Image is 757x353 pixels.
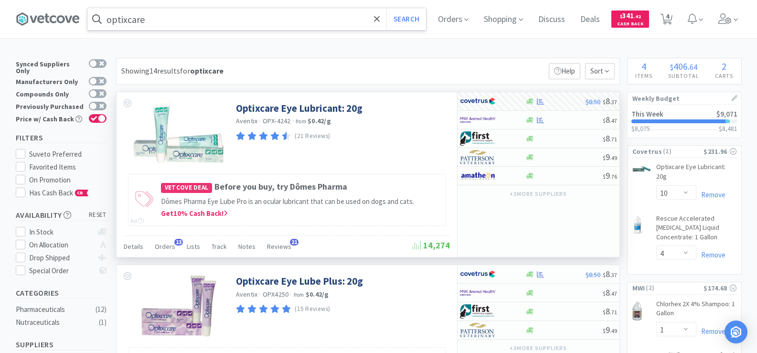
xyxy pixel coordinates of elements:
div: Drop Shipped [29,252,93,264]
span: Track [212,242,227,251]
span: ( 2 ) [662,147,704,156]
a: Chlorhex 2X 4% Shampoo: 1 Gallon [656,300,736,322]
span: Get 10 % Cash Back! [161,209,228,218]
a: Optixcare Eye Lubricant: 20g [236,102,363,115]
a: Remove [696,190,725,199]
span: reset [89,210,107,220]
span: $ [670,62,673,72]
span: $8.50 [586,270,600,279]
h4: Before you buy, try Dômes Pharma [161,180,440,194]
span: 2 [722,60,726,72]
span: . 49 [610,327,617,334]
div: ( 12 ) [96,304,107,315]
span: OPX4250 [263,290,289,299]
a: Optixcare Eye Lube Plus: 20g [236,275,363,288]
span: for [180,66,224,75]
span: Vetcove Deal [161,183,213,193]
span: Details [124,242,143,251]
span: 13 [174,239,183,246]
div: $174.68 [704,283,736,293]
span: 341 [620,11,641,20]
span: . 42 [634,13,641,20]
span: $ [603,154,606,161]
p: Help [549,63,580,79]
span: Notes [238,242,256,251]
h4: Subtotal [661,71,707,80]
span: OPX-4242 [263,117,291,125]
img: 009f069c0a554189a6a6a0c8f3493bfe_233593.png [632,165,651,172]
a: Optixcare Eye Lubricant: 20g [656,162,736,185]
span: $ [603,290,606,297]
span: $ [603,136,606,143]
button: +3more suppliers [505,187,571,201]
span: 8 [603,96,617,107]
span: $ [603,117,606,124]
img: 77fca1acd8b6420a9015268ca798ef17_1.png [460,267,496,281]
span: from [294,291,304,298]
span: 8 [603,306,617,317]
span: 14,274 [413,240,450,251]
img: 67d67680309e4a0bb49a5ff0391dcc42_6.png [460,304,496,319]
h2: This Week [631,110,663,118]
span: 8 [603,114,617,125]
div: Special Order [29,265,93,277]
a: Rescue Accelerated [MEDICAL_DATA] Liquid Concentrate: 1 Gallon [656,214,736,246]
button: Search [386,8,426,30]
span: Lists [187,242,200,251]
span: . 71 [610,136,617,143]
span: 8 [603,287,617,298]
span: . 47 [610,117,617,124]
p: (15 Reviews) [295,304,331,314]
img: b7e553be91c64b0c988adc23d238b919_7896.png [632,301,642,321]
span: Orders [155,242,175,251]
a: Deals [576,15,604,24]
img: 67d67680309e4a0bb49a5ff0391dcc42_6.png [460,131,496,146]
div: Nutraceuticals [16,317,93,328]
span: $9,071 [716,109,737,118]
div: In Stock [29,226,93,238]
a: Aventix [236,290,258,299]
span: ( 2 ) [645,283,704,293]
div: $231.96 [704,146,736,157]
span: 9 [603,324,617,335]
span: 406 [673,60,688,72]
div: Synced Suppliers Only [16,59,84,74]
h4: Items [628,71,661,80]
span: MWI [632,283,645,293]
input: Search by item, sku, manufacturer, ingredient, size... [87,8,426,30]
a: $341.42Cash Back [611,6,649,32]
strong: $0.42 / g [308,117,331,125]
div: Favorited Items [29,161,107,173]
div: Suveto Preferred [29,149,107,160]
div: On Promotion [29,174,107,186]
p: Dômes Pharma Eye Lube Pro is an ocular lubricant that can be used on dogs and cats. [161,196,440,207]
span: . 76 [610,173,617,180]
img: b3fa74c63680475287e922909bcc4fb4_194360.jpeg [140,275,216,337]
img: 77fca1acd8b6420a9015268ca798ef17_1.png [460,94,496,108]
span: 8,481 [722,124,737,133]
img: f6b2451649754179b5b4e0c70c3f7cb0_2.png [460,113,496,127]
span: Cash Back [617,21,643,28]
span: from [296,118,306,125]
h3: $ [719,125,737,132]
h5: Filters [16,132,107,143]
img: 7115d14f8c5b4ae4bf669de24d212797_197612.jpeg [132,102,224,164]
img: f6b2451649754179b5b4e0c70c3f7cb0_2.png [460,286,496,300]
strong: optixcare [190,66,224,75]
strong: $0.42 / g [306,290,329,299]
h5: Availability [16,210,107,221]
span: · [290,290,292,299]
h5: Suppliers [16,339,107,350]
span: · [259,290,261,299]
a: 4 [657,16,676,25]
div: . [661,62,707,71]
span: Reviews [267,242,291,251]
span: Covetrus [632,146,662,157]
div: Open Intercom Messenger [725,321,747,343]
div: Manufacturers Only [16,77,84,85]
span: 8 [603,268,617,279]
span: 8 [603,133,617,144]
a: Remove [696,327,725,336]
h1: Weekly Budget [632,92,736,105]
img: 80cbef392d8e4095b8925ec324f4987b_195100.png [632,216,643,235]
